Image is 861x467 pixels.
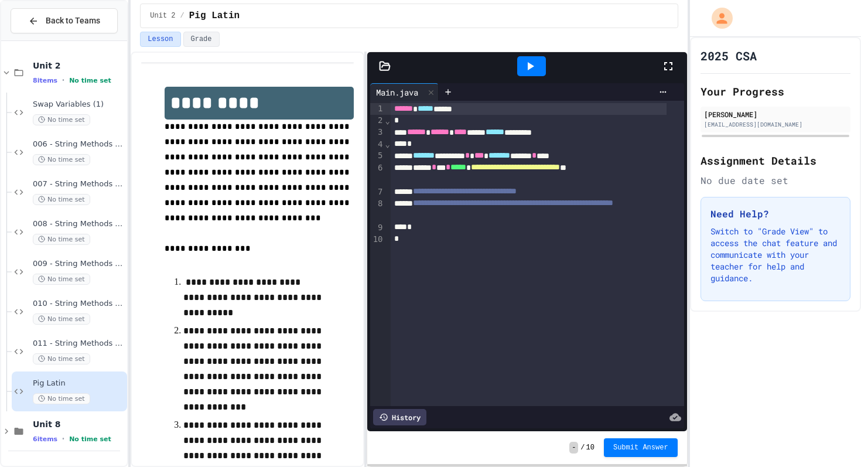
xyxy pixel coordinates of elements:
span: Unit 8 [33,419,125,429]
span: Unit 2 [150,11,175,21]
h3: Need Help? [710,207,840,221]
span: 009 - String Methods - substring [33,259,125,269]
span: No time set [69,77,111,84]
div: 7 [370,186,385,198]
div: [PERSON_NAME] [704,109,847,120]
span: / [580,443,585,452]
h2: Your Progress [701,83,850,100]
span: No time set [33,154,90,165]
span: Back to Teams [46,15,100,27]
span: No time set [33,353,90,364]
span: 10 [586,443,594,452]
h1: 2025 CSA [701,47,757,64]
span: Swap Variables (1) [33,100,125,110]
div: 4 [370,139,385,151]
span: 6 items [33,435,57,443]
button: Lesson [140,32,180,47]
p: Switch to "Grade View" to access the chat feature and communicate with your teacher for help and ... [710,226,840,284]
span: No time set [33,393,90,404]
span: 011 - String Methods Practice 2 [33,339,125,349]
div: History [373,409,426,425]
span: • [62,434,64,444]
div: My Account [699,5,736,32]
div: 2 [370,115,385,127]
span: 008 - String Methods - indexOf [33,219,125,229]
div: 1 [370,103,385,115]
span: Pig Latin [33,379,125,388]
span: 007 - String Methods - charAt [33,179,125,189]
div: Main.java [370,83,439,101]
span: Fold line [385,139,391,149]
span: No time set [33,313,90,325]
span: No time set [69,435,111,443]
span: 010 - String Methods Practice 1 [33,299,125,309]
button: Submit Answer [604,438,678,457]
div: 10 [370,234,385,246]
span: 8 items [33,77,57,84]
span: Unit 2 [33,60,125,71]
span: • [62,76,64,85]
div: 9 [370,222,385,234]
span: 006 - String Methods - Length [33,139,125,149]
div: 8 [370,198,385,222]
span: No time set [33,274,90,285]
span: - [569,442,578,454]
span: Fold line [385,116,391,125]
span: No time set [33,194,90,205]
div: [EMAIL_ADDRESS][DOMAIN_NAME] [704,120,847,129]
div: 6 [370,162,385,186]
div: 5 [370,150,385,162]
div: No due date set [701,173,850,188]
span: Submit Answer [613,443,668,452]
span: No time set [33,114,90,125]
span: Pig Latin [189,9,240,23]
h2: Assignment Details [701,152,850,169]
span: No time set [33,234,90,245]
div: Main.java [370,86,424,98]
button: Back to Teams [11,8,118,33]
span: / [180,11,184,21]
div: 3 [370,127,385,138]
button: Grade [183,32,220,47]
